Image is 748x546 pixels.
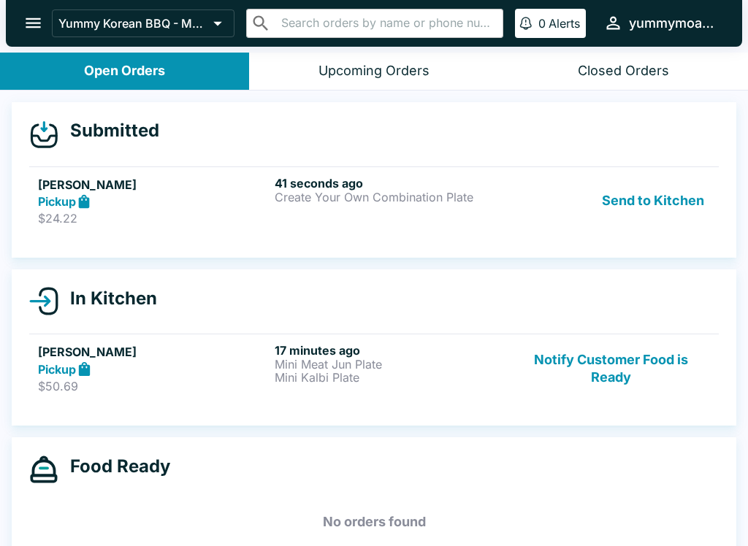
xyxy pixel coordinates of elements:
p: $24.22 [38,211,269,226]
input: Search orders by name or phone number [277,13,497,34]
p: Create Your Own Combination Plate [275,191,505,204]
h5: [PERSON_NAME] [38,343,269,361]
h6: 17 minutes ago [275,343,505,358]
p: $50.69 [38,379,269,393]
div: yummymoanalua [629,15,719,32]
strong: Pickup [38,194,76,209]
button: Yummy Korean BBQ - Moanalua [52,9,234,37]
h4: In Kitchen [58,288,157,309]
button: Send to Kitchen [596,176,710,226]
div: Upcoming Orders [318,63,430,80]
a: [PERSON_NAME]Pickup$24.2241 seconds agoCreate Your Own Combination PlateSend to Kitchen [29,166,719,235]
h4: Submitted [58,120,159,142]
button: open drawer [15,4,52,42]
strong: Pickup [38,362,76,377]
h4: Food Ready [58,455,170,477]
button: Notify Customer Food is Ready [512,343,710,393]
div: Closed Orders [578,63,669,80]
p: 0 [538,16,546,31]
a: [PERSON_NAME]Pickup$50.6917 minutes agoMini Meat Jun PlateMini Kalbi PlateNotify Customer Food is... [29,334,719,402]
p: Mini Kalbi Plate [275,371,505,384]
button: yummymoanalua [598,7,725,39]
p: Mini Meat Jun Plate [275,358,505,371]
h6: 41 seconds ago [275,176,505,191]
div: Open Orders [84,63,165,80]
p: Alerts [549,16,580,31]
p: Yummy Korean BBQ - Moanalua [58,16,207,31]
h5: [PERSON_NAME] [38,176,269,193]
